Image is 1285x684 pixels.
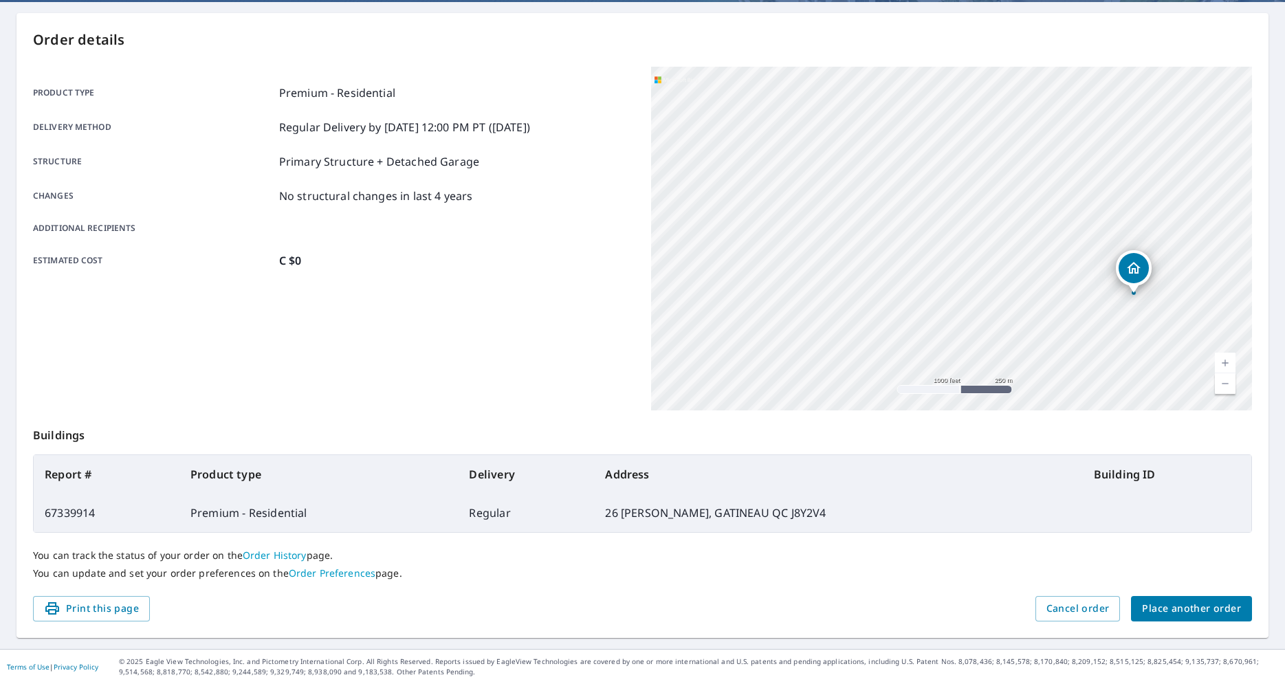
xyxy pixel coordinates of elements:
[33,222,274,234] p: Additional recipients
[33,119,274,135] p: Delivery method
[1046,600,1110,617] span: Cancel order
[34,494,179,532] td: 67339914
[279,153,479,170] p: Primary Structure + Detached Garage
[1215,373,1235,394] a: Current Level 15, Zoom Out
[279,188,473,204] p: No structural changes in last 4 years
[33,85,274,101] p: Product type
[119,657,1278,677] p: © 2025 Eagle View Technologies, Inc. and Pictometry International Corp. All Rights Reserved. Repo...
[458,455,594,494] th: Delivery
[179,494,459,532] td: Premium - Residential
[458,494,594,532] td: Regular
[279,119,530,135] p: Regular Delivery by [DATE] 12:00 PM PT ([DATE])
[1116,250,1152,293] div: Dropped pin, building 1, Residential property, 26 TASCHEREAU GATINEAU QC J8Y2V4
[33,153,274,170] p: Structure
[1215,353,1235,373] a: Current Level 15, Zoom In
[33,252,274,269] p: Estimated cost
[1131,596,1252,621] button: Place another order
[54,662,98,672] a: Privacy Policy
[7,663,98,671] p: |
[179,455,459,494] th: Product type
[243,549,307,562] a: Order History
[594,494,1082,532] td: 26 [PERSON_NAME], GATINEAU QC J8Y2V4
[33,549,1252,562] p: You can track the status of your order on the page.
[33,410,1252,454] p: Buildings
[1083,455,1251,494] th: Building ID
[1035,596,1121,621] button: Cancel order
[1142,600,1241,617] span: Place another order
[594,455,1082,494] th: Address
[289,566,375,580] a: Order Preferences
[44,600,139,617] span: Print this page
[33,30,1252,50] p: Order details
[33,567,1252,580] p: You can update and set your order preferences on the page.
[7,662,50,672] a: Terms of Use
[33,596,150,621] button: Print this page
[279,85,395,101] p: Premium - Residential
[34,455,179,494] th: Report #
[33,188,274,204] p: Changes
[279,252,302,269] p: C $0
